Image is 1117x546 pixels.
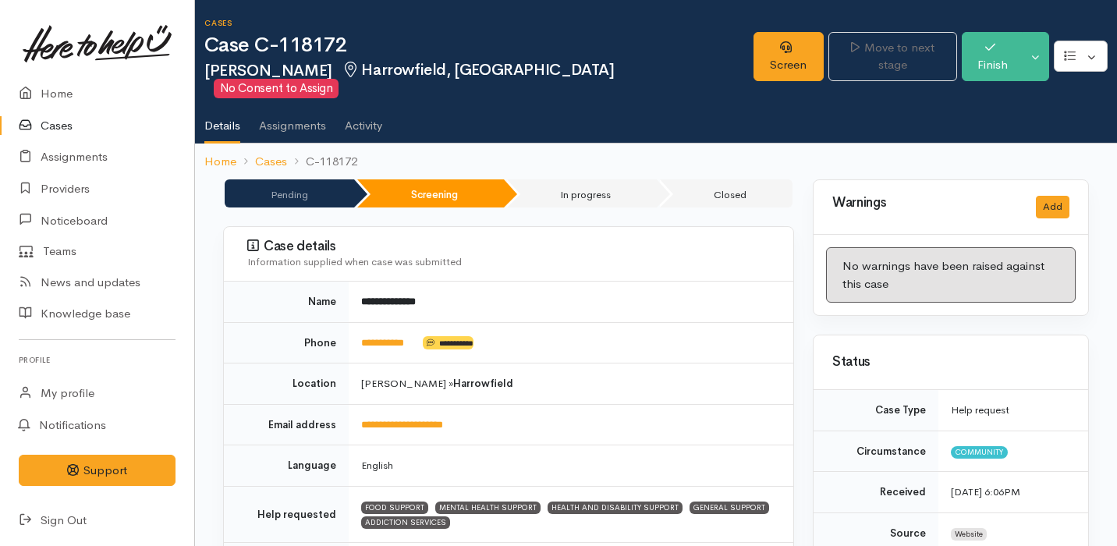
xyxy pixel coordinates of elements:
[204,62,754,99] h2: [PERSON_NAME]
[951,528,987,541] span: Website
[225,179,354,207] li: Pending
[453,377,513,390] b: Harrowfield
[247,254,775,270] div: Information supplied when case was submitted
[832,355,1069,370] h3: Status
[361,516,450,529] span: ADDICTION SERVICES
[255,153,287,171] a: Cases
[345,98,382,142] a: Activity
[204,98,240,144] a: Details
[951,485,1020,498] time: [DATE] 6:06PM
[435,502,541,514] span: MENTAL HEALTH SUPPORT
[259,98,326,142] a: Assignments
[361,377,513,390] span: [PERSON_NAME] »
[826,247,1076,303] div: No warnings have been raised against this case
[204,19,754,27] h6: Cases
[19,349,176,370] h6: Profile
[287,153,357,171] li: C-118172
[754,32,824,81] a: Screen
[224,363,349,405] td: Location
[828,32,958,81] a: Move to next stage
[224,282,349,322] td: Name
[951,446,1008,459] span: Community
[690,502,769,514] span: GENERAL SUPPORT
[548,502,683,514] span: HEALTH AND DISABILITY SUPPORT
[507,179,658,207] li: In progress
[195,144,1117,180] nav: breadcrumb
[247,239,775,254] h3: Case details
[832,196,1017,211] h3: Warnings
[938,390,1088,431] td: Help request
[814,431,938,472] td: Circumstance
[349,445,793,487] td: English
[361,502,428,514] span: FOOD SUPPORT
[204,34,754,57] h1: Case C-118172
[962,32,1022,81] button: Finish
[814,472,938,513] td: Received
[224,404,349,445] td: Email address
[1036,196,1069,218] button: Add
[204,153,236,171] a: Home
[357,179,504,207] li: Screening
[660,179,793,207] li: Closed
[19,455,176,487] button: Support
[224,445,349,487] td: Language
[342,60,615,80] span: Harrowfield, [GEOGRAPHIC_DATA]
[814,390,938,431] td: Case Type
[224,322,349,363] td: Phone
[224,486,349,542] td: Help requested
[214,79,339,98] span: No Consent to Assign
